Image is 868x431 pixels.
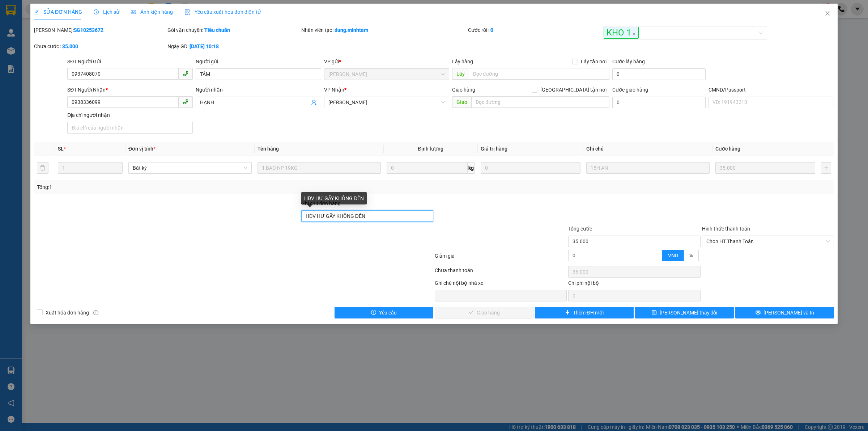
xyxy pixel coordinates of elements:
[34,42,166,50] div: Chưa cước :
[183,99,188,105] span: phone
[324,87,344,93] span: VP Nhận
[190,43,219,49] b: [DATE] 10:18
[418,146,443,152] span: Định lượng
[131,9,136,14] span: picture
[128,146,156,152] span: Đơn vị tính
[43,309,92,317] span: Xuất hóa đơn hàng
[735,307,834,318] button: printer[PERSON_NAME] và In
[817,4,838,24] button: Close
[301,26,467,34] div: Nhân viên tạo:
[67,122,193,134] input: Địa chỉ của người nhận
[452,68,469,80] span: Lấy
[586,162,710,174] input: Ghi Chú
[37,162,48,174] button: delete
[481,146,507,152] span: Giá trị hàng
[184,9,261,15] span: Yêu cầu xuất hóa đơn điện tử
[434,252,567,265] div: Giảm giá
[452,96,471,108] span: Giao
[612,87,648,93] label: Cước giao hàng
[452,87,475,93] span: Giao hàng
[335,27,368,33] b: dung.minhtam
[435,307,533,318] button: checkGiao hàng
[583,142,712,156] th: Ghi chú
[167,26,299,34] div: Gói vận chuyển:
[612,97,706,108] input: Cước giao hàng
[612,68,706,80] input: Cước lấy hàng
[452,59,473,64] span: Lấy hàng
[196,58,321,66] div: Người gửi
[184,9,190,15] img: icon
[167,42,299,50] div: Ngày GD:
[468,26,600,34] div: Cước rồi :
[568,279,700,290] div: Chi phí nội bộ
[328,97,445,108] span: Ngã Tư Huyện
[183,71,188,76] span: phone
[668,253,678,258] span: VND
[131,9,173,15] span: Ảnh kiện hàng
[604,27,639,39] span: KHO 1
[34,9,39,14] span: edit
[537,86,609,94] span: [GEOGRAPHIC_DATA] tận nơi
[58,146,64,152] span: SL
[535,307,634,318] button: plusThêm ĐH mới
[490,27,493,33] b: 0
[62,43,78,49] b: 35.000
[756,310,761,316] span: printer
[709,86,834,94] div: CMND/Passport
[94,9,99,14] span: clock-circle
[258,146,279,152] span: Tên hàng
[371,310,376,316] span: exclamation-circle
[67,86,193,94] div: SĐT Người Nhận
[706,236,830,247] span: Chọn HT Thanh Toán
[328,69,445,80] span: Hồ Chí Minh
[652,310,657,316] span: save
[434,266,567,279] div: Chưa thanh toán
[196,86,321,94] div: Người nhận
[568,226,592,232] span: Tổng cước
[37,183,335,191] div: Tổng: 1
[67,111,193,119] div: Địa chỉ người nhận
[379,309,397,317] span: Yêu cầu
[612,59,645,64] label: Cước lấy hàng
[94,9,119,15] span: Lịch sử
[34,9,82,15] span: SỬA ĐƠN HÀNG
[93,310,98,315] span: info-circle
[204,27,230,33] b: Tiêu chuẩn
[311,100,317,105] span: user-add
[660,309,718,317] span: [PERSON_NAME] thay đổi
[715,162,815,174] input: 0
[34,26,166,34] div: [PERSON_NAME]:
[471,96,609,108] input: Dọc đường
[821,162,831,174] button: plus
[301,192,367,204] div: HDV HƯ GÃY KHÔNG ĐỀN
[324,58,450,66] div: VP gửi
[481,162,580,174] input: 0
[763,309,814,317] span: [PERSON_NAME] và In
[74,27,103,33] b: SG10253672
[635,307,734,318] button: save[PERSON_NAME] thay đổi
[468,162,475,174] span: kg
[578,58,609,66] span: Lấy tận nơi
[133,162,247,173] span: Bất kỳ
[435,279,567,290] div: Ghi chú nội bộ nhà xe
[258,162,381,174] input: VD: Bàn, Ghế
[469,68,609,80] input: Dọc đường
[565,310,570,316] span: plus
[335,307,433,318] button: exclamation-circleYêu cầu
[632,32,636,36] span: close
[825,10,830,16] span: close
[689,253,693,258] span: %
[573,309,604,317] span: Thêm ĐH mới
[702,226,750,232] label: Hình thức thanh toán
[301,210,433,222] input: Ghi chú đơn hàng
[67,58,193,66] div: SĐT Người Gửi
[715,146,740,152] span: Cước hàng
